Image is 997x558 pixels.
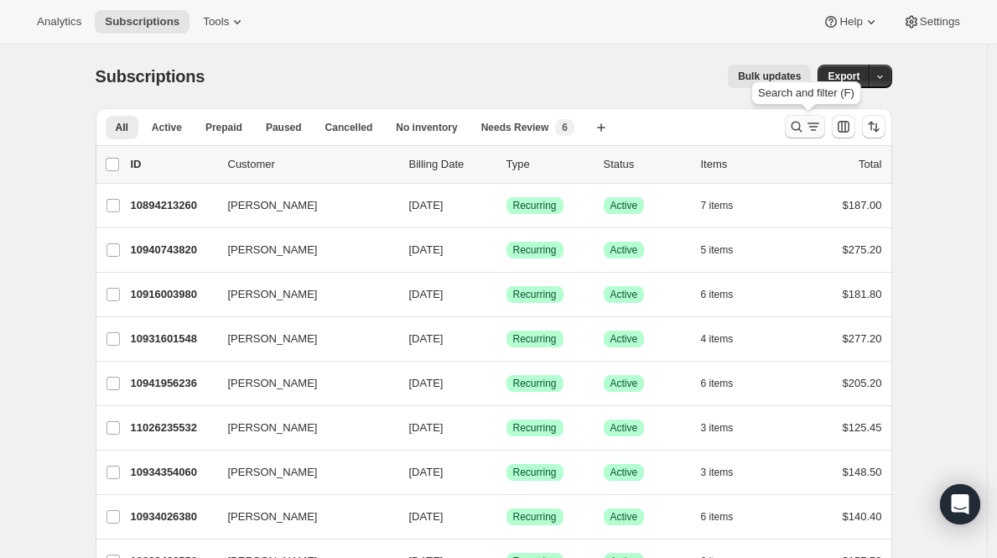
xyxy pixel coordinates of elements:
div: 10934026380[PERSON_NAME][DATE]SuccessRecurringSuccessActive6 items$140.40 [131,505,882,529]
span: Active [610,421,638,435]
button: 6 items [701,283,752,306]
span: $205.20 [843,377,882,389]
span: [PERSON_NAME] [228,508,318,525]
p: 10934026380 [131,508,215,525]
span: [PERSON_NAME] [228,242,318,258]
p: 10941956236 [131,375,215,392]
span: Cancelled [325,121,373,134]
div: 10931601548[PERSON_NAME][DATE]SuccessRecurringSuccessActive4 items$277.20 [131,327,882,351]
span: 6 items [701,377,734,390]
button: Help [813,10,889,34]
span: [DATE] [409,377,444,389]
span: [DATE] [409,510,444,523]
p: ID [131,156,215,173]
span: $275.20 [843,243,882,256]
p: Customer [228,156,396,173]
span: Recurring [513,243,557,257]
button: Customize table column order and visibility [832,115,855,138]
span: Tools [203,15,229,29]
span: Paused [266,121,302,134]
button: Bulk updates [728,65,811,88]
span: [PERSON_NAME] [228,197,318,214]
span: Export [828,70,859,83]
span: [PERSON_NAME] [228,286,318,303]
span: Recurring [513,199,557,212]
span: 6 items [701,288,734,301]
button: [PERSON_NAME] [218,503,386,530]
div: Type [506,156,590,173]
span: 6 [562,121,568,134]
button: Create new view [588,116,615,139]
button: Analytics [27,10,91,34]
span: Active [610,377,638,390]
button: 6 items [701,505,752,529]
span: Help [839,15,862,29]
p: 11026235532 [131,420,215,436]
button: [PERSON_NAME] [218,326,386,352]
span: 3 items [701,421,734,435]
div: 10941956236[PERSON_NAME][DATE]SuccessRecurringSuccessActive6 items$205.20 [131,372,882,395]
span: Active [610,288,638,301]
span: Active [610,466,638,479]
span: 6 items [701,510,734,524]
span: Active [610,510,638,524]
span: Recurring [513,377,557,390]
span: $148.50 [843,466,882,478]
button: 6 items [701,372,752,395]
button: Tools [193,10,256,34]
span: Recurring [513,466,557,479]
span: 7 items [701,199,734,212]
p: 10931601548 [131,331,215,347]
span: $181.80 [843,288,882,300]
button: [PERSON_NAME] [218,281,386,308]
span: Needs Review [481,121,549,134]
p: 10916003980 [131,286,215,303]
span: [DATE] [409,421,444,434]
span: $140.40 [843,510,882,523]
span: [PERSON_NAME] [228,331,318,347]
span: [PERSON_NAME] [228,464,318,481]
div: 10894213260[PERSON_NAME][DATE]SuccessRecurringSuccessActive7 items$187.00 [131,194,882,217]
button: Sort the results [862,115,885,138]
span: $125.45 [843,421,882,434]
button: 5 items [701,238,752,262]
span: Analytics [37,15,81,29]
span: No inventory [396,121,457,134]
div: Items [701,156,785,173]
span: [DATE] [409,243,444,256]
button: [PERSON_NAME] [218,370,386,397]
span: 3 items [701,466,734,479]
p: Total [859,156,881,173]
span: $277.20 [843,332,882,345]
span: Active [610,199,638,212]
p: Billing Date [409,156,493,173]
button: [PERSON_NAME] [218,192,386,219]
button: Subscriptions [95,10,190,34]
span: Subscriptions [96,67,205,86]
button: [PERSON_NAME] [218,237,386,263]
span: Active [152,121,182,134]
div: 10934354060[PERSON_NAME][DATE]SuccessRecurringSuccessActive3 items$148.50 [131,461,882,484]
span: [PERSON_NAME] [228,420,318,436]
div: 10916003980[PERSON_NAME][DATE]SuccessRecurringSuccessActive6 items$181.80 [131,283,882,306]
div: Open Intercom Messenger [940,484,980,524]
button: Export [818,65,870,88]
span: [DATE] [409,332,444,345]
span: 4 items [701,332,734,346]
button: Settings [893,10,970,34]
span: Subscriptions [105,15,179,29]
p: 10894213260 [131,197,215,214]
div: 10940743820[PERSON_NAME][DATE]SuccessRecurringSuccessActive5 items$275.20 [131,238,882,262]
span: Bulk updates [738,70,801,83]
button: [PERSON_NAME] [218,459,386,486]
span: [DATE] [409,288,444,300]
span: Recurring [513,332,557,346]
button: 3 items [701,461,752,484]
button: 3 items [701,416,752,440]
span: Recurring [513,288,557,301]
div: 11026235532[PERSON_NAME][DATE]SuccessRecurringSuccessActive3 items$125.45 [131,416,882,440]
p: Status [604,156,688,173]
span: Recurring [513,510,557,524]
span: [DATE] [409,466,444,478]
span: Active [610,332,638,346]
